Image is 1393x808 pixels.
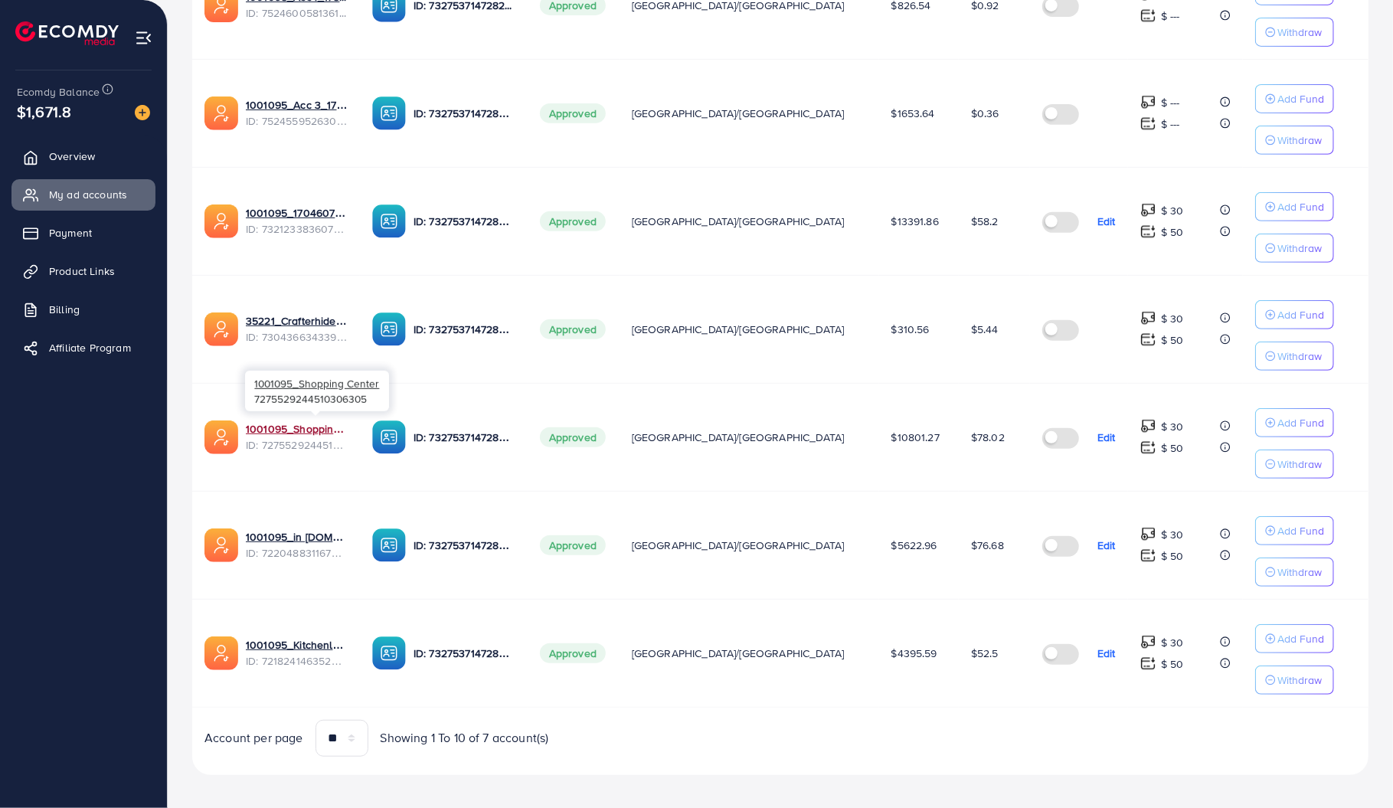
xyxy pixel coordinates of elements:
[1161,525,1184,544] p: $ 30
[632,214,845,229] span: [GEOGRAPHIC_DATA]/[GEOGRAPHIC_DATA]
[1161,417,1184,436] p: $ 30
[414,320,515,339] p: ID: 7327537147282571265
[1140,656,1156,672] img: top-up amount
[49,225,92,240] span: Payment
[891,322,930,337] span: $310.56
[1255,408,1334,437] button: Add Fund
[245,371,389,411] div: 7275529244510306305
[1161,547,1184,565] p: $ 50
[1140,332,1156,348] img: top-up amount
[891,106,935,121] span: $1653.64
[246,529,348,545] a: 1001095_in [DOMAIN_NAME]_1681150971525
[1255,234,1334,263] button: Withdraw
[1097,212,1116,231] p: Edit
[1277,239,1322,257] p: Withdraw
[1277,23,1322,41] p: Withdraw
[1277,306,1324,324] p: Add Fund
[1140,548,1156,564] img: top-up amount
[1140,116,1156,132] img: top-up amount
[891,214,939,229] span: $13391.86
[1277,671,1322,689] p: Withdraw
[372,636,406,670] img: ic-ba-acc.ded83a64.svg
[1161,223,1184,241] p: $ 50
[632,106,845,121] span: [GEOGRAPHIC_DATA]/[GEOGRAPHIC_DATA]
[135,29,152,47] img: menu
[540,211,606,231] span: Approved
[204,97,238,130] img: ic-ads-acc.e4c84228.svg
[1277,630,1324,648] p: Add Fund
[1255,192,1334,221] button: Add Fund
[49,187,127,202] span: My ad accounts
[246,653,348,669] span: ID: 7218241463522476034
[204,420,238,454] img: ic-ads-acc.e4c84228.svg
[1140,202,1156,218] img: top-up amount
[1161,201,1184,220] p: $ 30
[372,312,406,346] img: ic-ba-acc.ded83a64.svg
[246,5,348,21] span: ID: 7524600581361696769
[372,420,406,454] img: ic-ba-acc.ded83a64.svg
[1140,526,1156,542] img: top-up amount
[1255,450,1334,479] button: Withdraw
[11,218,155,248] a: Payment
[372,204,406,238] img: ic-ba-acc.ded83a64.svg
[1161,93,1180,112] p: $ ---
[971,430,1005,445] span: $78.02
[246,313,348,329] a: 35221_Crafterhide ad_1700680330947
[1328,739,1382,797] iframe: Chat
[11,141,155,172] a: Overview
[1255,18,1334,47] button: Withdraw
[891,430,940,445] span: $10801.27
[246,637,348,669] div: <span class='underline'>1001095_Kitchenlyst_1680641549988</span></br>7218241463522476034
[1161,7,1180,25] p: $ ---
[1277,90,1324,108] p: Add Fund
[1140,440,1156,456] img: top-up amount
[1097,644,1116,662] p: Edit
[1277,131,1322,149] p: Withdraw
[1277,522,1324,540] p: Add Fund
[1161,655,1184,673] p: $ 50
[1140,224,1156,240] img: top-up amount
[1255,126,1334,155] button: Withdraw
[246,113,348,129] span: ID: 7524559526306070535
[372,97,406,130] img: ic-ba-acc.ded83a64.svg
[540,427,606,447] span: Approved
[204,729,303,747] span: Account per page
[17,100,71,123] span: $1,671.8
[11,179,155,210] a: My ad accounts
[1140,310,1156,326] img: top-up amount
[11,256,155,286] a: Product Links
[1161,309,1184,328] p: $ 30
[414,212,515,231] p: ID: 7327537147282571265
[204,528,238,562] img: ic-ads-acc.e4c84228.svg
[1255,666,1334,695] button: Withdraw
[246,421,348,437] a: 1001095_Shopping Center
[1161,331,1184,349] p: $ 50
[11,294,155,325] a: Billing
[246,205,348,237] div: <span class='underline'>1001095_1704607619722</span></br>7321233836078252033
[1255,516,1334,545] button: Add Fund
[414,428,515,447] p: ID: 7327537147282571265
[15,21,119,45] a: logo
[246,545,348,561] span: ID: 7220488311670947841
[1255,300,1334,329] button: Add Fund
[971,322,999,337] span: $5.44
[414,104,515,123] p: ID: 7327537147282571265
[1255,558,1334,587] button: Withdraw
[1097,536,1116,554] p: Edit
[254,376,379,391] span: 1001095_Shopping Center
[11,332,155,363] a: Affiliate Program
[246,313,348,345] div: <span class='underline'>35221_Crafterhide ad_1700680330947</span></br>7304366343393296385
[971,646,999,661] span: $52.5
[1097,428,1116,447] p: Edit
[204,636,238,670] img: ic-ads-acc.e4c84228.svg
[1161,115,1180,133] p: $ ---
[1140,418,1156,434] img: top-up amount
[1140,634,1156,650] img: top-up amount
[971,106,999,121] span: $0.36
[632,646,845,661] span: [GEOGRAPHIC_DATA]/[GEOGRAPHIC_DATA]
[135,105,150,120] img: image
[971,538,1004,553] span: $76.68
[49,302,80,317] span: Billing
[246,97,348,129] div: <span class='underline'>1001095_Acc 3_1751948238983</span></br>7524559526306070535
[632,322,845,337] span: [GEOGRAPHIC_DATA]/[GEOGRAPHIC_DATA]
